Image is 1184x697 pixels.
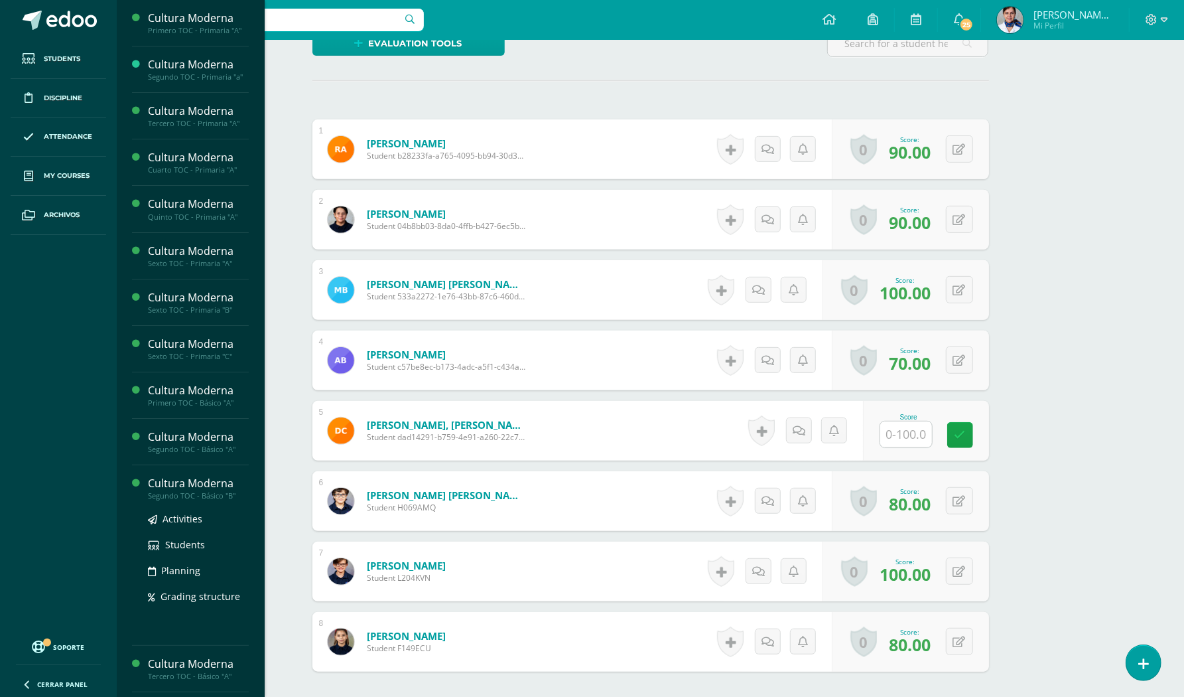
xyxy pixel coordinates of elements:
div: Score: [880,557,931,566]
a: [PERSON_NAME] [367,137,526,150]
input: Search a user… [125,9,424,31]
img: b8854606573f8d989e6e0a6ee389e402.png [328,488,354,514]
span: Attendance [44,131,92,142]
div: Cultura Moderna [148,57,249,72]
a: Activities [148,511,249,526]
a: My courses [11,157,106,196]
a: [PERSON_NAME] [367,629,446,643]
span: Soporte [54,643,85,652]
img: 10d0c2f251547e2d7736456d5c0b8e51.png [328,418,354,444]
a: [PERSON_NAME] [367,348,526,361]
div: Cultura Moderna [148,150,249,165]
img: 1792bf0c86e4e08ac94418cc7cb908c7.png [997,7,1023,33]
div: Cultura Moderna [148,429,249,445]
a: Cultura ModernaSexto TOC - Primaria "B" [148,290,249,315]
div: Sexto TOC - Primaria "B" [148,305,249,315]
a: Cultura ModernaSegundo TOC - Básico "B" [148,476,249,501]
a: Soporte [16,637,101,655]
span: Student 533a2272-1e76-43bb-87c6-460d767527bf [367,291,526,302]
a: Cultura ModernaSegundo TOC - Primaria "a" [148,57,249,82]
a: Discipline [11,79,106,118]
a: Students [148,537,249,552]
div: Sexto TOC - Primaria "A" [148,259,249,268]
img: 98ab6e1afda5e8ec6fef3fcfce72f52d.png [328,277,354,303]
div: Tercero TOC - Básico "A" [148,672,249,681]
a: Cultura ModernaTercero TOC - Primaria "A" [148,104,249,128]
a: 0 [850,204,877,235]
div: Segundo TOC - Básico "B" [148,491,249,501]
a: Grading structure [148,589,249,604]
img: c594fee74e37b573c950f8c0d3dc4271.png [328,206,354,233]
a: 0 [850,627,877,657]
a: Cultura ModernaSegundo TOC - Básico "A" [148,429,249,454]
span: Archivos [44,210,80,220]
div: Cultura Moderna [148,196,249,212]
span: 90.00 [889,141,931,163]
div: Cultura Moderna [148,383,249,398]
a: 0 [850,486,877,516]
div: Tercero TOC - Primaria "A" [148,119,249,128]
span: 100.00 [880,563,931,585]
span: Student b28233fa-a765-4095-bb94-30d314dac0b9 [367,150,526,161]
input: Search for a student here… [828,31,988,56]
span: 80.00 [889,493,931,515]
span: Grading structure [161,590,240,603]
span: 70.00 [889,352,931,374]
a: Evaluation tools [312,30,505,56]
div: Cultura Moderna [148,104,249,119]
a: 0 [841,275,868,305]
div: Score [880,414,938,421]
span: Discipline [44,93,82,104]
a: Cultura ModernaSexto TOC - Primaria "A" [148,244,249,268]
img: be319bd84d32b7b84c90717eea087023.png [328,558,354,585]
img: 42269bfedccfdbf1c96b8f0f1aba5d6d.png [328,347,354,374]
a: [PERSON_NAME] [PERSON_NAME] [367,277,526,291]
a: Cultura ModernaTercero TOC - Básico "A" [148,657,249,681]
div: Score: [889,627,931,637]
a: Archivos [11,196,106,235]
span: Students [44,54,80,64]
span: Students [165,538,205,551]
div: Cultura Moderna [148,476,249,491]
div: Score: [889,135,931,144]
div: Cultura Moderna [148,657,249,672]
img: ebbad9f725eba9e5e8b67f31e016949b.png [328,629,354,655]
div: Quinto TOC - Primaria "A" [148,212,249,222]
span: Planning [161,564,200,577]
span: My courses [44,171,90,181]
span: Activities [163,512,202,525]
div: Segundo TOC - Primaria "a" [148,72,249,82]
a: 0 [850,345,877,376]
span: Student dad14291-b759-4e91-a260-22c70a9d191e [367,431,526,443]
input: 0-100.0 [880,422,932,447]
div: Score: [889,205,931,214]
a: Cultura ModernaSexto TOC - Primaria "C" [148,337,249,361]
div: Cuarto TOC - Primaria "A" [148,165,249,175]
a: [PERSON_NAME] [PERSON_NAME] [367,489,526,502]
img: 67423adfa0c57620b6028272c9285d64.png [328,136,354,163]
span: Evaluation tools [369,31,462,56]
a: Attendance [11,118,106,157]
a: Cultura ModernaQuinto TOC - Primaria "A" [148,196,249,221]
span: Student L204KVN [367,572,446,583]
span: 100.00 [880,281,931,304]
a: 0 [850,134,877,165]
div: Score: [880,275,931,285]
span: Student 04b8bb03-8da0-4ffb-b427-6ec5b2ea84f7 [367,220,526,232]
div: Cultura Moderna [148,244,249,259]
div: Score: [889,346,931,355]
div: Cultura Moderna [148,11,249,26]
a: 0 [841,556,868,587]
span: 90.00 [889,211,931,234]
div: Primero TOC - Básico "A" [148,398,249,408]
span: Cerrar panel [37,680,88,689]
span: 25 [959,17,974,32]
div: Sexto TOC - Primaria "C" [148,352,249,361]
span: Mi Perfil [1033,20,1113,31]
span: Student H069AMQ [367,502,526,513]
a: [PERSON_NAME] [367,207,526,220]
div: Cultura Moderna [148,290,249,305]
a: [PERSON_NAME] [367,559,446,572]
a: Students [11,40,106,79]
a: [PERSON_NAME], [PERSON_NAME] [367,418,526,431]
